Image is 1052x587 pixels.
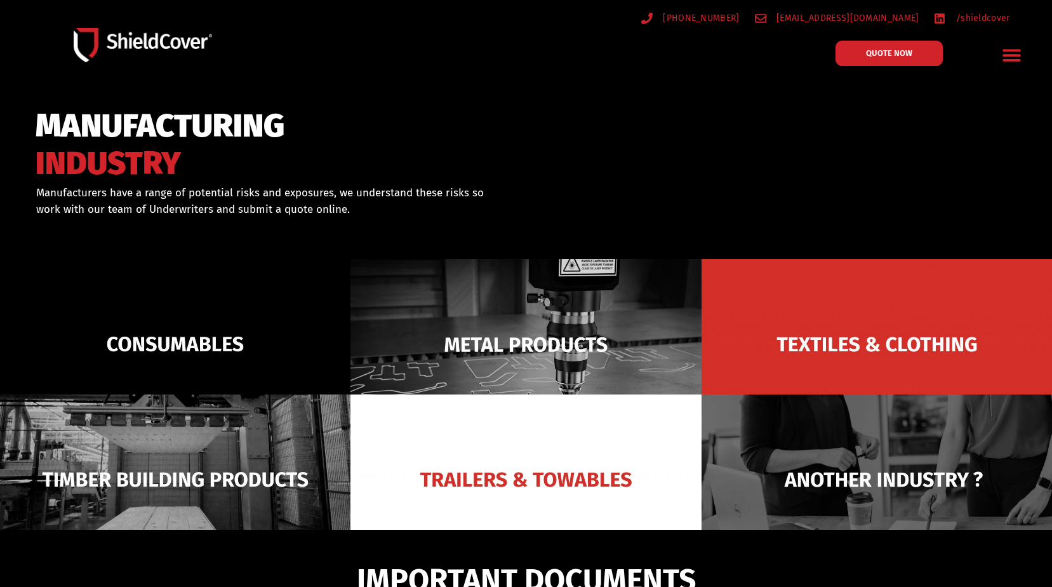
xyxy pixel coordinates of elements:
a: [PHONE_NUMBER] [641,10,740,26]
a: /shieldcover [934,10,1009,26]
span: [PHONE_NUMBER] [660,10,739,26]
a: QUOTE NOW [836,41,943,66]
div: Menu Toggle [997,40,1027,70]
span: QUOTE NOW [866,49,912,57]
img: Shield-Cover-Underwriting-Australia-logo-full [74,28,212,62]
p: Manufacturers have a range of potential risks and exposures, we understand these risks so work wi... [36,185,510,217]
span: /shieldcover [953,10,1010,26]
span: [EMAIL_ADDRESS][DOMAIN_NAME] [773,10,919,26]
a: [EMAIL_ADDRESS][DOMAIN_NAME] [755,10,919,26]
span: MANUFACTURING [36,113,284,139]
